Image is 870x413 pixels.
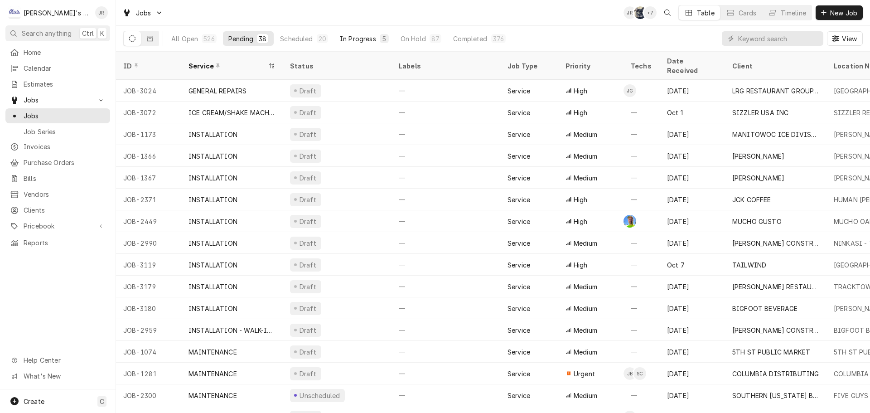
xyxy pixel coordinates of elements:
div: — [391,254,500,276]
span: Invoices [24,142,106,151]
div: MAINTENANCE [188,347,237,357]
div: Joey Brabb's Avatar [623,367,636,380]
div: Jeff Rue's Avatar [95,6,108,19]
div: — [391,189,500,210]
div: JOB-1173 [116,123,181,145]
span: Medium [574,326,597,335]
div: Sarah Bendele's Avatar [634,6,647,19]
div: [DATE] [660,145,725,167]
a: Go to Help Center [5,353,110,368]
div: [DATE] [660,123,725,145]
span: Create [24,398,44,405]
input: Keyword search [738,31,819,46]
div: Draft [298,282,318,292]
div: GA [623,215,636,228]
div: Scheduled [280,34,313,44]
span: K [100,29,104,38]
div: Draft [298,260,318,270]
div: 376 [493,34,504,44]
span: Home [24,48,106,57]
div: JOB-1367 [116,167,181,189]
div: Draft [298,195,318,204]
div: Draft [298,326,318,335]
div: Service [507,151,530,161]
div: — [623,145,660,167]
div: Service [507,326,530,335]
div: 38 [259,34,266,44]
div: Status [290,61,382,71]
span: High [574,195,588,204]
span: Medium [574,304,597,313]
div: — [391,297,500,319]
div: JOB-3072 [116,102,181,123]
span: Bills [24,174,106,183]
div: — [623,276,660,297]
div: — [623,297,660,319]
div: — [391,80,500,102]
a: Home [5,45,110,60]
div: Service [507,347,530,357]
div: — [391,319,500,341]
span: What's New [24,371,105,381]
span: New Job [828,8,859,18]
div: [DATE] [660,167,725,189]
div: — [623,319,660,341]
div: — [391,123,500,145]
a: Calendar [5,61,110,76]
div: TAILWIND [732,260,766,270]
div: JOB-3179 [116,276,181,297]
div: MUCHO GUSTO [732,217,782,226]
div: — [391,384,500,406]
div: BIGFOOT BEVERAGE [732,304,798,313]
div: Unscheduled [299,391,341,400]
div: [DATE] [660,276,725,297]
div: Service [507,217,530,226]
div: Draft [298,217,318,226]
a: Estimates [5,77,110,92]
span: Medium [574,238,597,248]
div: Service [507,195,530,204]
div: Priority [565,61,614,71]
div: JG [623,84,636,97]
a: Invoices [5,139,110,154]
span: Clients [24,205,106,215]
div: [DATE] [660,80,725,102]
div: In Progress [340,34,376,44]
div: SB [634,6,647,19]
div: JOB-2371 [116,189,181,210]
div: JOB-2300 [116,384,181,406]
span: Estimates [24,79,106,89]
div: Job Type [507,61,551,71]
div: — [623,384,660,406]
div: [PERSON_NAME] [732,151,784,161]
div: ICE CREAM/SHAKE MACHINE REPAIR [188,108,275,117]
div: Service [507,130,530,139]
div: LRG RESTAURANT GROUP, LLC. [732,86,819,96]
span: Calendar [24,63,106,73]
div: JCK COFFEE [732,195,771,204]
div: — [391,210,500,232]
div: Techs [631,61,652,71]
div: INSTALLATION [188,151,237,161]
div: JR [623,6,636,19]
button: Search anythingCtrlK [5,25,110,41]
div: INSTALLATION [188,238,237,248]
div: Service [507,260,530,270]
div: [DATE] [660,384,725,406]
div: Draft [298,304,318,313]
span: C [100,397,104,406]
span: High [574,260,588,270]
span: Ctrl [82,29,94,38]
div: Service [507,282,530,292]
span: High [574,217,588,226]
div: Service [188,61,266,71]
div: Draft [298,369,318,379]
div: [DATE] [660,210,725,232]
span: High [574,108,588,117]
div: — [623,102,660,123]
div: JOB-1074 [116,341,181,363]
div: 526 [203,34,214,44]
div: [DATE] [660,363,725,384]
div: [PERSON_NAME] [732,173,784,183]
div: Labels [399,61,493,71]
